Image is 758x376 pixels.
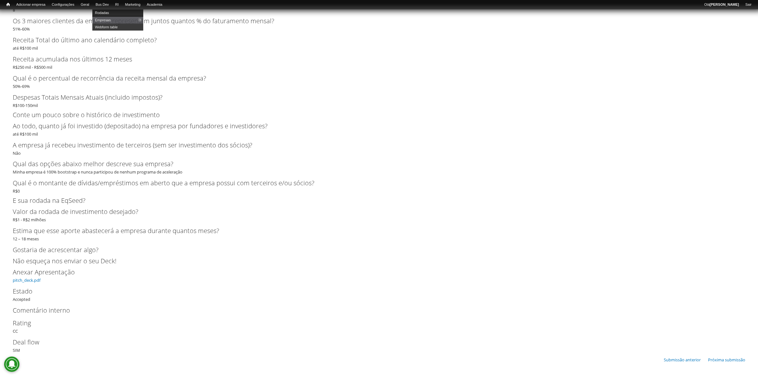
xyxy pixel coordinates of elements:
a: Submissão anterior [664,357,701,363]
label: Qual é o montante de dívidas/empréstimos em aberto que a empresa possui com terceiros e/ou sócios? [13,179,735,188]
label: Rating [13,319,735,328]
a: Início [3,2,13,8]
div: R$0 [13,179,745,195]
label: Ao todo, quanto já foi investido (depositado) na empresa por fundadores e investidores? [13,121,735,131]
label: Deal flow [13,338,735,347]
div: 51%-60% [13,16,745,32]
h2: Conte um pouco sobre o histórico de investimento [13,112,745,118]
label: Despesas Totais Mensais Atuais (incluido impostos)? [13,93,735,102]
strong: [PERSON_NAME] [710,3,739,6]
label: Receita acumulada nos últimos 12 meses [13,54,735,64]
span: Início [6,2,10,7]
label: A empresa já recebeu investimento de terceiros (sem ser investimento dos sócios)? [13,140,735,150]
label: Receita Total do último ano calendário completo? [13,35,735,45]
a: Sair [742,2,755,8]
div: CC [13,319,745,335]
h2: Não esqueça nos enviar o seu Deck! [13,258,745,265]
a: Marketing [122,2,144,8]
label: Qual é o percentual de recorrência da receita mensal da empresa? [13,74,735,83]
div: Não [13,140,745,156]
label: Estado [13,287,735,296]
a: pitch_deck.pdf [13,278,40,283]
a: Olá[PERSON_NAME] [701,2,742,8]
div: até R$100 mil [13,35,745,51]
a: Bus Dev [92,2,112,8]
a: Adicionar empresa [13,2,49,8]
label: Qual das opções abaixo melhor descreve sua empresa? [13,160,735,169]
a: Próxima submissão [708,357,745,363]
div: Accepted [13,287,745,303]
a: Academia [144,2,166,8]
div: Minha empresa é 100% bootstrap e nunca participou de nenhum programa de aceleração [13,160,745,175]
h2: E sua rodada na EqSeed? [13,198,745,204]
div: R$100-150mil [13,93,745,109]
a: RI [112,2,122,8]
label: Comentário interno [13,306,735,316]
div: R$250 mil - R$500 mil [13,54,745,70]
label: Anexar Apresentação [13,268,735,277]
div: 50%-69% [13,74,745,89]
a: Configurações [49,2,78,8]
label: Os 3 maiores clientes da empresa representam juntos quantos % do faturamento mensal? [13,16,735,26]
label: Gostaria de acrescentar algo? [13,245,735,255]
a: Geral [77,2,92,8]
div: SIM [13,338,745,354]
div: 12 – 18 meses [13,226,745,242]
label: Valor da rodada de investimento desejado? [13,207,735,217]
div: R$1 - R$2 milhões [13,207,745,223]
div: até R$100 mil [13,121,745,137]
label: Estima que esse aporte abastecerá a empresa durante quantos meses? [13,226,735,236]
